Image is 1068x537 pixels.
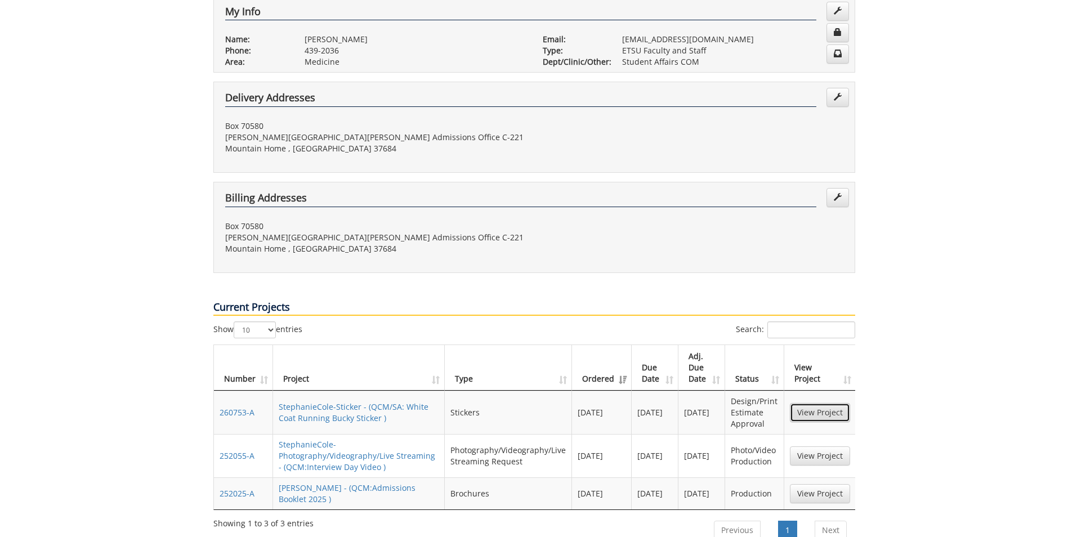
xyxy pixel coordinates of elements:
[572,477,632,509] td: [DATE]
[826,188,849,207] a: Edit Addresses
[220,450,254,461] a: 252055-A
[632,434,678,477] td: [DATE]
[678,434,725,477] td: [DATE]
[305,34,526,45] p: [PERSON_NAME]
[225,193,816,207] h4: Billing Addresses
[678,345,725,391] th: Adj. Due Date: activate to sort column ascending
[622,34,843,45] p: [EMAIL_ADDRESS][DOMAIN_NAME]
[632,345,678,391] th: Due Date: activate to sort column ascending
[826,44,849,64] a: Change Communication Preferences
[790,446,850,466] a: View Project
[572,391,632,434] td: [DATE]
[445,434,572,477] td: Photography/Videography/Live Streaming Request
[736,321,855,338] label: Search:
[445,477,572,509] td: Brochures
[543,34,605,45] p: Email:
[622,56,843,68] p: Student Affairs COM
[725,434,784,477] td: Photo/Video Production
[225,221,526,232] p: Box 70580
[790,403,850,422] a: View Project
[543,45,605,56] p: Type:
[725,477,784,509] td: Production
[572,345,632,391] th: Ordered: activate to sort column ascending
[220,488,254,499] a: 252025-A
[225,132,526,143] p: [PERSON_NAME][GEOGRAPHIC_DATA][PERSON_NAME] Admissions Office C-221
[826,23,849,42] a: Change Password
[767,321,855,338] input: Search:
[790,484,850,503] a: View Project
[632,477,678,509] td: [DATE]
[225,45,288,56] p: Phone:
[213,513,314,529] div: Showing 1 to 3 of 3 entries
[784,345,856,391] th: View Project: activate to sort column ascending
[678,477,725,509] td: [DATE]
[279,439,435,472] a: StephanieCole-Photography/Videography/Live Streaming - (QCM:Interview Day Video )
[273,345,445,391] th: Project: activate to sort column ascending
[225,56,288,68] p: Area:
[225,143,526,154] p: Mountain Home , [GEOGRAPHIC_DATA] 37684
[305,45,526,56] p: 439-2036
[305,56,526,68] p: Medicine
[225,6,816,21] h4: My Info
[225,232,526,243] p: [PERSON_NAME][GEOGRAPHIC_DATA][PERSON_NAME] Admissions Office C-221
[225,92,816,107] h4: Delivery Addresses
[225,243,526,254] p: Mountain Home , [GEOGRAPHIC_DATA] 37684
[220,407,254,418] a: 260753-A
[725,391,784,434] td: Design/Print Estimate Approval
[572,434,632,477] td: [DATE]
[725,345,784,391] th: Status: activate to sort column ascending
[632,391,678,434] td: [DATE]
[279,401,428,423] a: StephanieCole-Sticker - (QCM/SA: White Coat Running Bucky Sticker )
[214,345,273,391] th: Number: activate to sort column ascending
[543,56,605,68] p: Dept/Clinic/Other:
[225,34,288,45] p: Name:
[622,45,843,56] p: ETSU Faculty and Staff
[213,300,855,316] p: Current Projects
[826,2,849,21] a: Edit Info
[445,391,572,434] td: Stickers
[279,482,415,504] a: [PERSON_NAME] - (QCM:Admissions Booklet 2025 )
[213,321,302,338] label: Show entries
[826,88,849,107] a: Edit Addresses
[225,120,526,132] p: Box 70580
[678,391,725,434] td: [DATE]
[445,345,572,391] th: Type: activate to sort column ascending
[234,321,276,338] select: Showentries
